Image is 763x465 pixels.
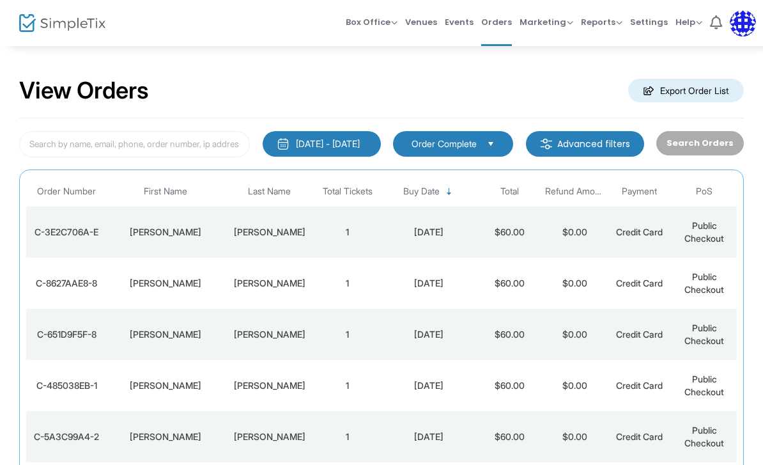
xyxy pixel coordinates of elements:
[383,277,474,290] div: 9/24/2025
[581,16,622,28] span: Reports
[227,226,312,239] div: Saunders
[696,186,713,197] span: PoS
[542,411,607,462] td: $0.00
[111,379,221,392] div: Norene
[37,186,96,197] span: Order Number
[526,131,644,157] m-button: Advanced filters
[346,16,397,28] span: Box Office
[315,207,380,258] td: 1
[684,322,724,346] span: Public Checkout
[412,138,477,150] span: Order Complete
[616,380,663,391] span: Credit Card
[111,226,221,239] div: Sharon
[684,271,724,295] span: Public Checkout
[540,138,553,150] img: filter
[111,328,221,341] div: Sharon
[477,360,543,411] td: $60.00
[477,177,543,207] th: Total
[29,379,104,392] div: C-485038EB-1
[630,6,668,38] span: Settings
[111,277,221,290] div: Sharon
[542,177,607,207] th: Refund Amount
[445,6,474,38] span: Events
[542,207,607,258] td: $0.00
[19,131,250,157] input: Search by name, email, phone, order number, ip address, or last 4 digits of card
[315,309,380,360] td: 1
[622,186,657,197] span: Payment
[296,138,360,150] div: [DATE] - [DATE]
[277,138,289,150] img: monthly
[248,186,291,197] span: Last Name
[520,16,573,28] span: Marketing
[227,277,312,290] div: Saunders
[542,258,607,309] td: $0.00
[19,77,149,105] h2: View Orders
[315,177,380,207] th: Total Tickets
[616,431,663,442] span: Credit Card
[616,329,663,340] span: Credit Card
[383,328,474,341] div: 9/24/2025
[315,360,380,411] td: 1
[315,411,380,462] td: 1
[684,220,724,244] span: Public Checkout
[403,186,440,197] span: Buy Date
[616,278,663,288] span: Credit Card
[628,79,744,102] m-button: Export Order List
[29,328,104,341] div: C-651D9F5F-8
[616,226,663,237] span: Credit Card
[675,16,702,28] span: Help
[444,187,454,197] span: Sortable
[684,425,724,448] span: Public Checkout
[481,6,512,38] span: Orders
[477,258,543,309] td: $60.00
[383,430,474,443] div: 9/24/2025
[405,6,437,38] span: Venues
[684,374,724,397] span: Public Checkout
[315,258,380,309] td: 1
[482,137,500,151] button: Select
[263,131,381,157] button: [DATE] - [DATE]
[227,379,312,392] div: Lindeen
[477,309,543,360] td: $60.00
[29,277,104,290] div: C-8627AAE8-8
[29,226,104,239] div: C-3E2C706A-E
[477,411,543,462] td: $60.00
[227,328,312,341] div: Saunders
[542,309,607,360] td: $0.00
[477,207,543,258] td: $60.00
[383,379,474,392] div: 9/24/2025
[542,360,607,411] td: $0.00
[111,430,221,443] div: KAY
[227,430,312,443] div: Van Vreede
[144,186,187,197] span: First Name
[29,430,104,443] div: C-5A3C99A4-2
[383,226,474,239] div: 9/24/2025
